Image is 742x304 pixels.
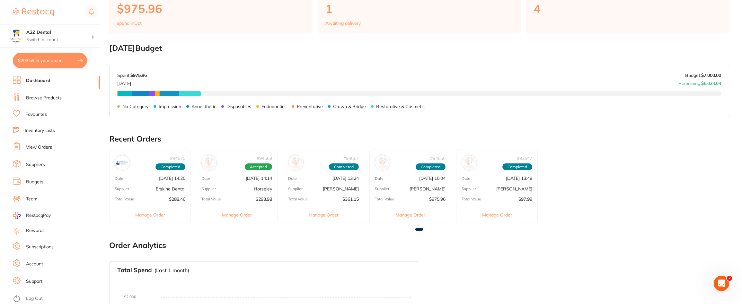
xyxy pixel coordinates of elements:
p: Restorative & Cosmetic [376,104,425,109]
p: Supplier [288,187,303,191]
a: Subscriptions [26,244,54,250]
p: Date [201,176,210,181]
a: RestocqPay [13,212,51,219]
p: Erskine Dental [156,186,185,191]
p: # 93547 [517,156,532,161]
p: Remaining: [678,78,721,86]
img: Adam Dental [376,157,389,169]
p: Supplier [462,187,476,191]
p: Awaiting delivery [325,21,361,26]
span: 2 [727,276,732,281]
span: Completed [329,163,359,170]
p: No Category [122,104,148,109]
a: View Orders [26,144,52,151]
h2: Order Analytics [109,241,729,250]
strong: $6,024.04 [701,80,721,86]
p: Date [462,176,470,181]
h4: A2Z Dental [26,29,91,36]
a: Team [26,196,37,202]
span: RestocqPay [26,212,51,219]
img: RestocqPay [13,212,21,219]
p: Date [288,176,297,181]
p: Impression [159,104,181,109]
p: Supplier [115,187,129,191]
p: [DATE] [117,78,147,86]
p: [DATE] 10:04 [419,176,446,181]
span: Completed [416,163,446,170]
p: Disposables [226,104,251,109]
strong: $7,000.00 [701,72,721,78]
p: # 94666 [430,156,446,161]
a: Account [26,261,43,267]
button: Manage Order [283,207,364,223]
a: Favourites [25,111,47,118]
span: Completed [155,163,185,170]
a: Log Out [26,295,43,302]
p: Horseley [254,186,272,191]
p: [DATE] 13:48 [506,176,532,181]
strong: $975.96 [130,72,147,78]
a: Dashboard [26,78,50,84]
button: Manage Order [456,207,537,223]
p: Total Value [462,197,481,201]
p: 4 [534,2,721,15]
p: Total Value [115,197,134,201]
p: # 94669 [257,156,272,161]
iframe: Intercom live chat [714,276,729,291]
p: [DATE] 13:24 [332,176,359,181]
p: Supplier [375,187,389,191]
a: Rewards [26,227,45,234]
p: # 94670 [170,156,185,161]
button: Manage Order [370,207,451,223]
p: Date [375,176,384,181]
button: Log Out [13,294,98,304]
p: $975.96 [429,197,446,202]
a: Restocq Logo [13,5,54,20]
p: Switch account [26,37,91,43]
p: (Last 1 month) [155,267,189,273]
img: Horseley [203,157,215,169]
img: Adam Dental [463,157,475,169]
p: Anaesthetic [191,104,216,109]
p: Date [115,176,123,181]
img: Restocq Logo [13,8,54,16]
p: Total Value [288,197,308,201]
span: Completed [502,163,532,170]
button: Manage Order [110,207,190,223]
a: Inventory Lists [25,127,55,134]
p: Spent: [117,73,147,78]
h2: [DATE] Budget [109,44,729,53]
p: $97.99 [518,197,532,202]
h3: Total Spend [117,267,152,274]
p: Budget: [685,73,721,78]
img: A2Z Dental [10,30,23,42]
p: spend in Oct [117,21,142,26]
p: [PERSON_NAME] [323,186,359,191]
img: Erskine Dental [116,157,128,169]
p: $288.46 [169,197,185,202]
button: $203.59 in your order [13,53,87,68]
p: Endodontics [261,104,287,109]
span: Accepted [245,163,272,170]
a: Browse Products [26,95,62,101]
p: $361.15 [342,197,359,202]
p: [DATE] 14:14 [246,176,272,181]
p: Supplier [201,187,216,191]
button: Manage Order [196,207,277,223]
p: [DATE] 14:25 [159,176,185,181]
a: Suppliers [26,161,45,168]
p: [PERSON_NAME] [496,186,532,191]
img: Henry Schein Halas [290,157,302,169]
p: $975.96 [117,2,305,15]
p: 1 [325,2,513,15]
p: Preventative [297,104,323,109]
p: Total Value [375,197,394,201]
p: # 94667 [343,156,359,161]
a: Support [26,278,42,285]
p: Crown & Bridge [333,104,366,109]
a: Budgets [26,179,43,185]
p: [PERSON_NAME] [410,186,446,191]
p: Total Value [201,197,221,201]
p: $293.98 [256,197,272,202]
h2: Recent Orders [109,134,729,143]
